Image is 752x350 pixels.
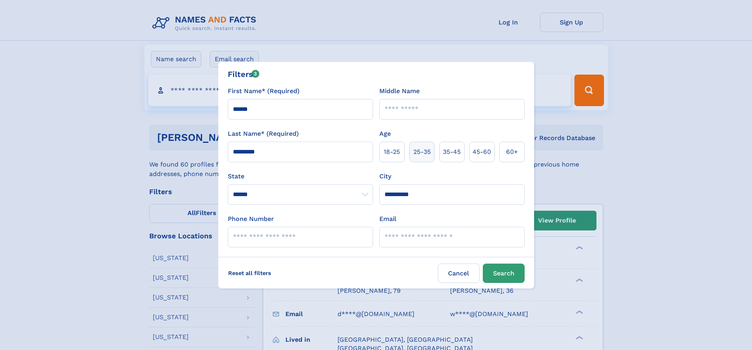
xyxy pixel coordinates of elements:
label: Age [379,129,391,139]
label: Middle Name [379,86,420,96]
div: Filters [228,68,260,80]
label: Cancel [438,264,480,283]
label: City [379,172,391,181]
span: 35‑45 [443,147,461,157]
span: 18‑25 [384,147,400,157]
span: 25‑35 [413,147,431,157]
label: State [228,172,373,181]
button: Search [483,264,525,283]
label: Last Name* (Required) [228,129,299,139]
label: Reset all filters [223,264,276,283]
label: Phone Number [228,214,274,224]
span: 60+ [506,147,518,157]
label: Email [379,214,396,224]
span: 45‑60 [473,147,491,157]
label: First Name* (Required) [228,86,300,96]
